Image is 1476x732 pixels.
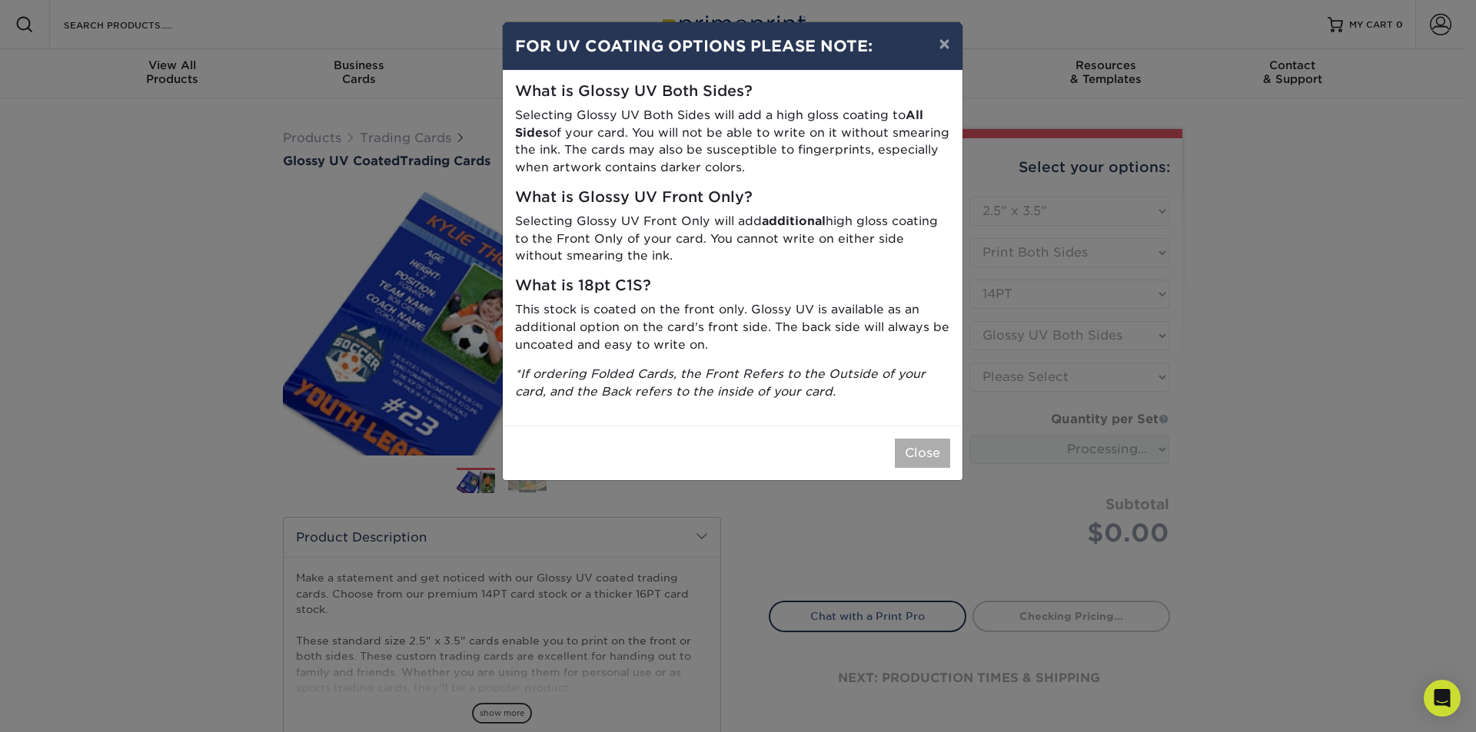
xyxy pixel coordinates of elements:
h5: What is Glossy UV Both Sides? [515,83,950,101]
i: *If ordering Folded Cards, the Front Refers to the Outside of your card, and the Back refers to t... [515,366,926,399]
strong: additional [762,214,826,228]
p: Selecting Glossy UV Both Sides will add a high gloss coating to of your card. You will not be abl... [515,107,950,177]
div: Open Intercom Messenger [1424,680,1461,717]
p: Selecting Glossy UV Front Only will add high gloss coating to the Front Only of your card. You ca... [515,213,950,265]
button: Close [895,439,950,468]
strong: All Sides [515,108,923,140]
h5: What is Glossy UV Front Only? [515,189,950,207]
button: × [926,22,962,65]
h5: What is 18pt C1S? [515,277,950,295]
p: This stock is coated on the front only. Glossy UV is available as an additional option on the car... [515,301,950,353]
h4: FOR UV COATING OPTIONS PLEASE NOTE: [515,35,950,58]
